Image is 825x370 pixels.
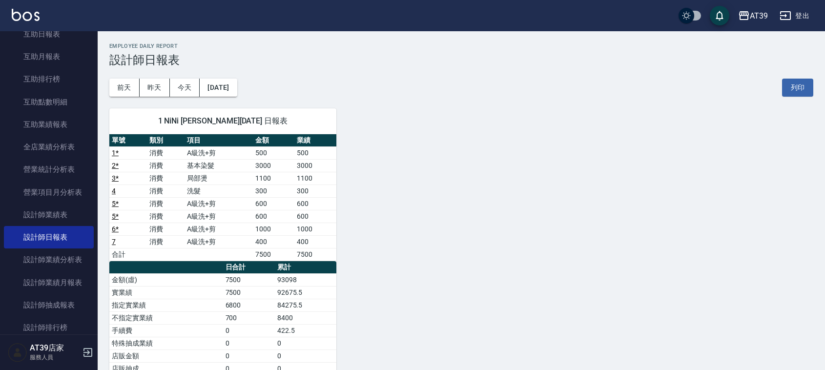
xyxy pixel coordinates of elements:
[4,158,94,181] a: 營業統計分析表
[275,337,336,349] td: 0
[200,79,237,97] button: [DATE]
[294,248,336,261] td: 7500
[253,172,294,185] td: 1100
[109,299,223,311] td: 指定實業績
[109,273,223,286] td: 金額(虛)
[109,337,223,349] td: 特殊抽成業績
[294,134,336,147] th: 業績
[147,185,185,197] td: 消費
[4,181,94,204] a: 營業項目月分析表
[294,146,336,159] td: 500
[4,248,94,271] a: 設計師業績分析表
[109,349,223,362] td: 店販金額
[275,261,336,274] th: 累計
[109,248,147,261] td: 合計
[710,6,729,25] button: save
[12,9,40,21] img: Logo
[294,197,336,210] td: 600
[140,79,170,97] button: 昨天
[147,146,185,159] td: 消費
[112,238,116,246] a: 7
[253,248,294,261] td: 7500
[223,299,275,311] td: 6800
[109,324,223,337] td: 手續費
[170,79,200,97] button: 今天
[275,324,336,337] td: 422.5
[109,53,813,67] h3: 設計師日報表
[4,294,94,316] a: 設計師抽成報表
[109,134,336,261] table: a dense table
[750,10,768,22] div: AT39
[147,210,185,223] td: 消費
[109,134,147,147] th: 單號
[4,204,94,226] a: 設計師業績表
[4,23,94,45] a: 互助日報表
[294,235,336,248] td: 400
[223,324,275,337] td: 0
[294,159,336,172] td: 3000
[275,349,336,362] td: 0
[4,91,94,113] a: 互助點數明細
[294,210,336,223] td: 600
[121,116,325,126] span: 1 NiNi [PERSON_NAME][DATE] 日報表
[4,113,94,136] a: 互助業績報表
[223,286,275,299] td: 7500
[4,68,94,90] a: 互助排行榜
[185,159,253,172] td: 基本染髮
[185,185,253,197] td: 洗髮
[185,210,253,223] td: A級洗+剪
[223,273,275,286] td: 7500
[109,311,223,324] td: 不指定實業績
[147,172,185,185] td: 消費
[4,45,94,68] a: 互助月報表
[30,353,80,362] p: 服務人員
[109,79,140,97] button: 前天
[223,261,275,274] th: 日合計
[223,337,275,349] td: 0
[8,343,27,362] img: Person
[4,316,94,339] a: 設計師排行榜
[253,223,294,235] td: 1000
[30,343,80,353] h5: AT39店家
[253,159,294,172] td: 3000
[147,197,185,210] td: 消費
[253,146,294,159] td: 500
[253,235,294,248] td: 400
[185,223,253,235] td: A級洗+剪
[253,197,294,210] td: 600
[275,286,336,299] td: 92675.5
[4,226,94,248] a: 設計師日報表
[275,273,336,286] td: 93098
[112,187,116,195] a: 4
[275,311,336,324] td: 8400
[147,159,185,172] td: 消費
[147,235,185,248] td: 消費
[147,134,185,147] th: 類別
[109,286,223,299] td: 實業績
[294,223,336,235] td: 1000
[253,185,294,197] td: 300
[253,134,294,147] th: 金額
[294,185,336,197] td: 300
[147,223,185,235] td: 消費
[734,6,772,26] button: AT39
[294,172,336,185] td: 1100
[185,197,253,210] td: A級洗+剪
[185,146,253,159] td: A級洗+剪
[4,271,94,294] a: 設計師業績月報表
[223,311,275,324] td: 700
[275,299,336,311] td: 84275.5
[776,7,813,25] button: 登出
[109,43,813,49] h2: Employee Daily Report
[223,349,275,362] td: 0
[4,136,94,158] a: 全店業績分析表
[185,172,253,185] td: 局部燙
[253,210,294,223] td: 600
[185,235,253,248] td: A級洗+剪
[185,134,253,147] th: 項目
[782,79,813,97] button: 列印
